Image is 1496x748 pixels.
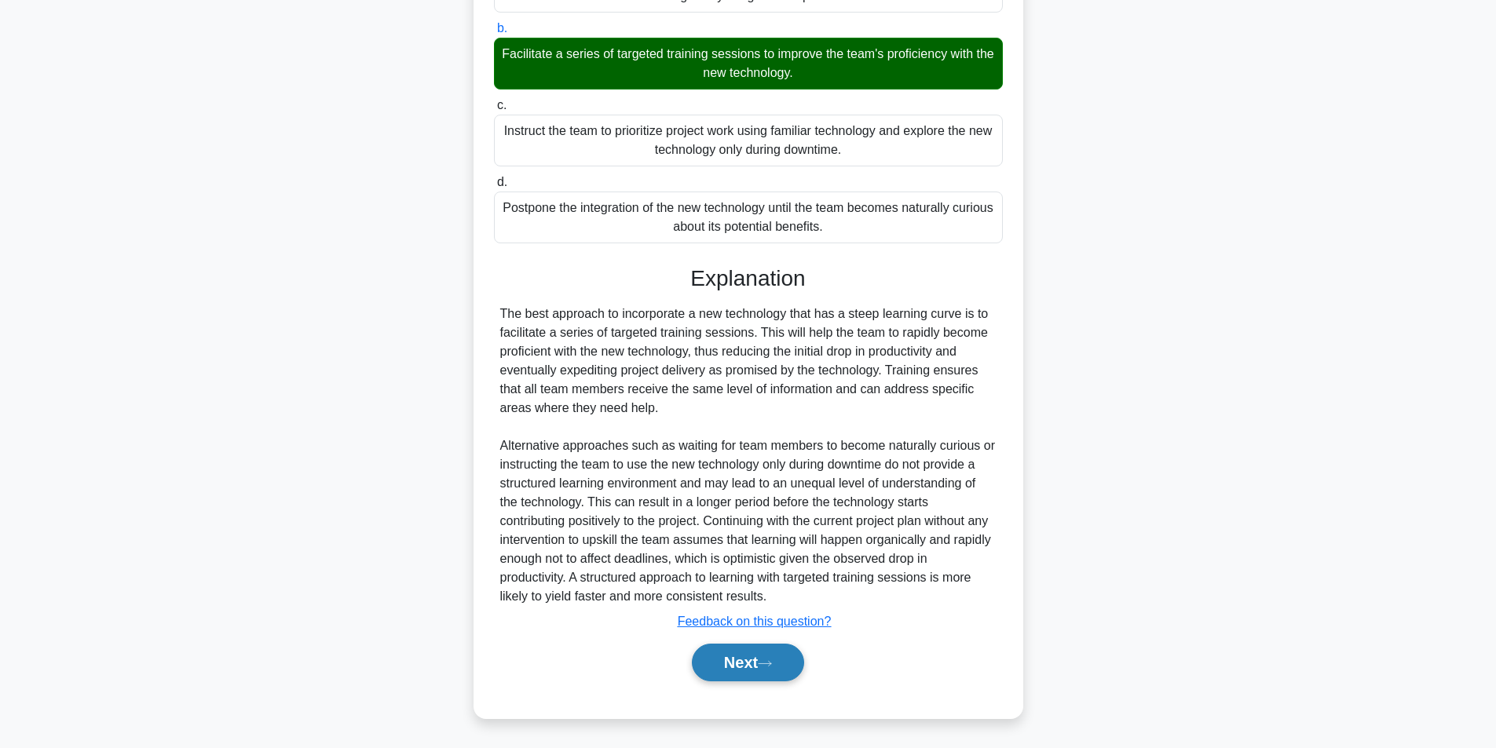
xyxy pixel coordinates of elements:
span: c. [497,98,507,111]
div: The best approach to incorporate a new technology that has a steep learning curve is to facilitat... [500,305,997,606]
span: b. [497,21,507,35]
div: Postpone the integration of the new technology until the team becomes naturally curious about its... [494,192,1003,243]
h3: Explanation [503,265,993,292]
a: Feedback on this question? [678,615,832,628]
button: Next [692,644,804,681]
div: Instruct the team to prioritize project work using familiar technology and explore the new techno... [494,115,1003,166]
div: Facilitate a series of targeted training sessions to improve the team's proficiency with the new ... [494,38,1003,89]
span: d. [497,175,507,188]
